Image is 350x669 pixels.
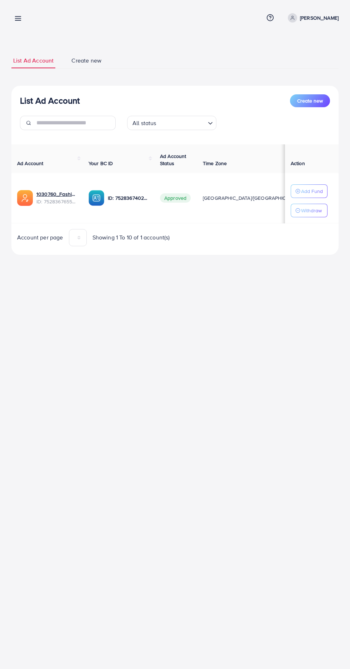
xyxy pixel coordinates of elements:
span: All status [131,118,158,128]
p: ID: 7528367402921476112 [108,194,149,202]
img: ic-ads-acc.e4c84228.svg [17,190,33,206]
h3: List Ad Account [20,95,80,106]
span: Showing 1 To 10 of 1 account(s) [92,233,170,242]
span: Your BC ID [89,160,113,167]
input: Search for option [159,117,205,128]
p: Add Fund [301,187,323,195]
span: List Ad Account [13,56,54,65]
button: Add Fund [291,184,327,198]
p: [PERSON_NAME] [300,14,339,22]
span: Approved [160,193,191,203]
span: Time Zone [203,160,227,167]
span: Create new [297,97,323,104]
p: Withdraw [301,206,322,215]
span: ID: 7528367655024508945 [36,198,77,205]
a: [PERSON_NAME] [285,13,339,23]
span: Account per page [17,233,63,242]
span: Action [291,160,305,167]
div: Search for option [127,116,216,130]
span: Ad Account Status [160,153,186,167]
span: Create new [71,56,101,65]
button: Create new [290,94,330,107]
button: Withdraw [291,204,327,217]
img: ic-ba-acc.ded83a64.svg [89,190,104,206]
span: [GEOGRAPHIC_DATA]/[GEOGRAPHIC_DATA] [203,194,302,202]
a: 1030760_Fashion Rose_1752834697540 [36,190,77,198]
div: <span class='underline'>1030760_Fashion Rose_1752834697540</span></br>7528367655024508945 [36,190,77,205]
span: Ad Account [17,160,44,167]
